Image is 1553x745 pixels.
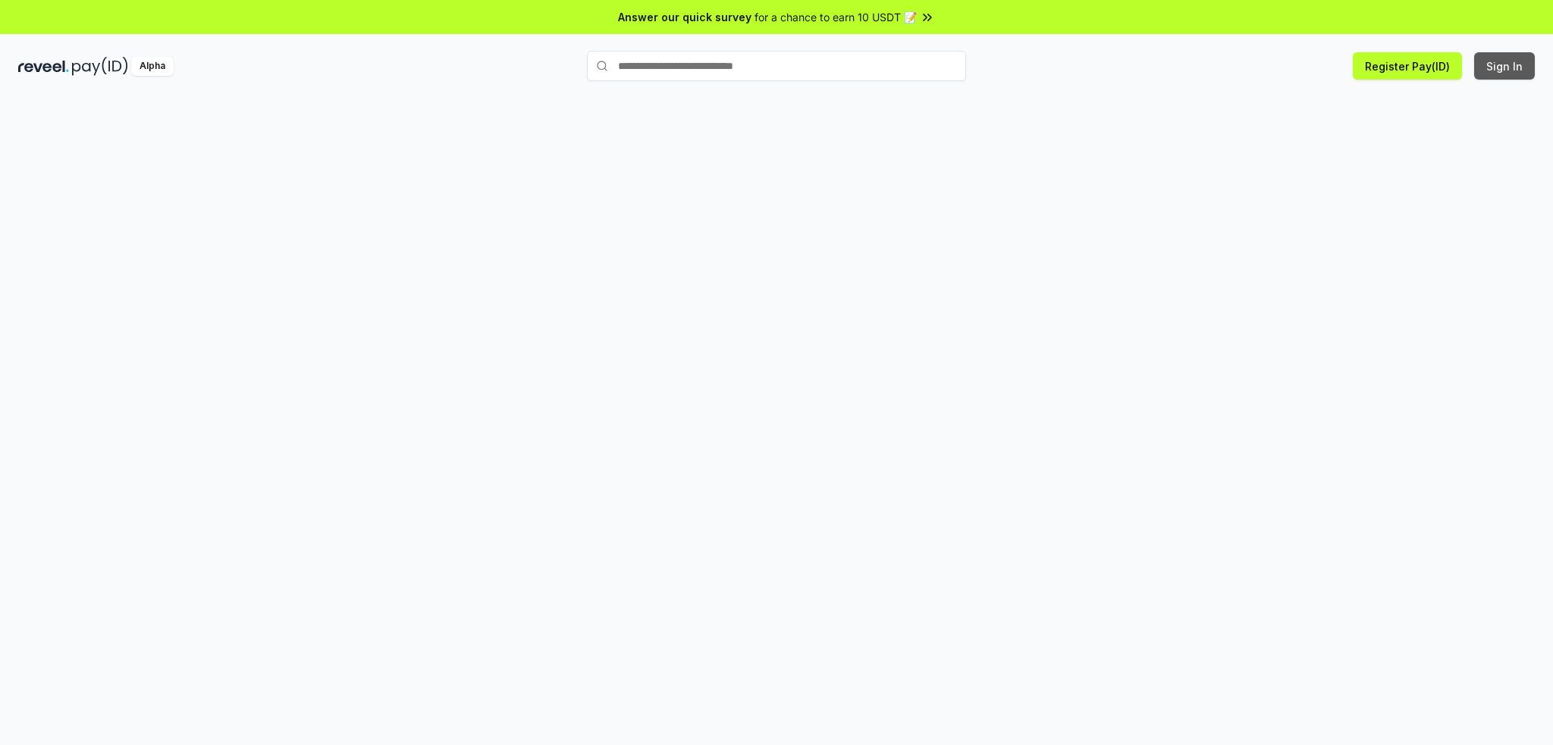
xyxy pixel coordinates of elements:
[1353,52,1462,80] button: Register Pay(ID)
[1474,52,1535,80] button: Sign In
[18,57,69,76] img: reveel_dark
[72,57,128,76] img: pay_id
[618,9,751,25] span: Answer our quick survey
[131,57,174,76] div: Alpha
[755,9,917,25] span: for a chance to earn 10 USDT 📝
